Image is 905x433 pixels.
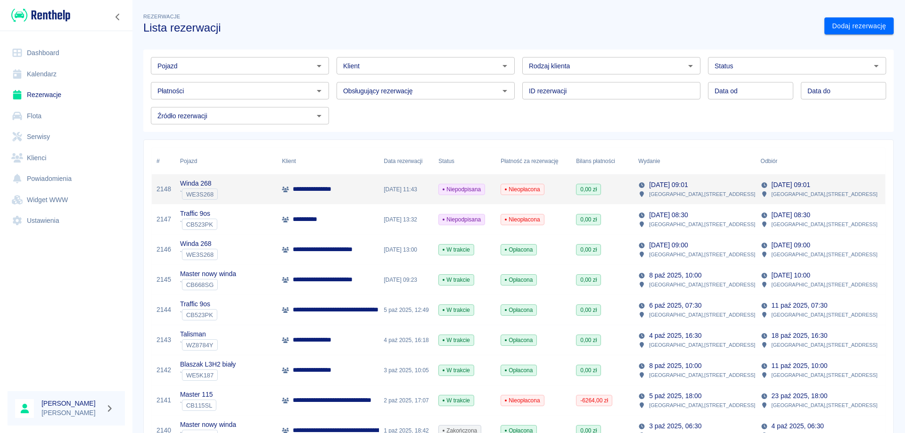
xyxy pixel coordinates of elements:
p: [PERSON_NAME] [41,408,102,418]
div: Status [438,148,454,174]
span: W trakcie [439,276,474,284]
div: ` [180,369,236,381]
div: ` [180,188,218,200]
p: [GEOGRAPHIC_DATA] , [STREET_ADDRESS] [649,220,755,229]
a: Dashboard [8,42,125,64]
p: [DATE] 09:01 [772,180,810,190]
div: 3 paź 2025, 10:05 [379,355,434,385]
a: 2148 [156,184,171,194]
a: 2147 [156,214,171,224]
span: CB523PK [182,311,217,319]
div: Odbiór [761,148,778,174]
a: Ustawienia [8,210,125,231]
div: Klient [282,148,296,174]
span: W trakcie [439,396,474,405]
span: Opłacona [501,276,536,284]
span: Nieopłacona [501,396,543,405]
p: [GEOGRAPHIC_DATA] , [STREET_ADDRESS] [772,280,878,289]
span: 0,00 zł [576,276,601,284]
p: [DATE] 08:30 [772,210,810,220]
p: Master 115 [180,390,216,400]
a: Flota [8,106,125,127]
span: Nieopłacona [501,215,543,224]
p: Winda 268 [180,239,218,249]
p: Master nowy winda [180,420,236,430]
span: 0,00 zł [576,366,601,375]
div: Wydanie [638,148,660,174]
span: CB523PK [182,221,217,228]
div: Płatność za rezerwację [496,148,571,174]
div: 2 paź 2025, 17:07 [379,385,434,416]
a: Renthelp logo [8,8,70,23]
a: 2143 [156,335,171,345]
p: [GEOGRAPHIC_DATA] , [STREET_ADDRESS] [649,310,755,319]
p: Blaszak L3H2 biały [180,359,236,369]
div: ` [180,249,218,260]
span: W trakcie [439,306,474,314]
p: [GEOGRAPHIC_DATA] , [STREET_ADDRESS] [772,341,878,349]
div: Pojazd [175,148,277,174]
div: Płatność za rezerwację [501,148,559,174]
a: Powiadomienia [8,168,125,189]
div: Status [434,148,496,174]
p: 23 paź 2025, 18:00 [772,391,828,401]
h6: [PERSON_NAME] [41,399,102,408]
div: # [156,148,160,174]
p: [GEOGRAPHIC_DATA] , [STREET_ADDRESS] [649,341,755,349]
div: # [152,148,175,174]
p: 6 paź 2025, 07:30 [649,301,701,310]
div: Data rezerwacji [379,148,434,174]
p: [GEOGRAPHIC_DATA] , [STREET_ADDRESS] [772,220,878,229]
div: 4 paź 2025, 16:18 [379,325,434,355]
p: 18 paź 2025, 16:30 [772,331,828,341]
a: Dodaj rezerwację [824,17,894,35]
span: -6264,00 zł [576,396,612,405]
p: [DATE] 09:01 [649,180,688,190]
div: ` [180,219,217,230]
span: WE3S268 [182,251,217,258]
span: W trakcie [439,245,474,254]
p: [GEOGRAPHIC_DATA] , [STREET_ADDRESS] [772,310,878,319]
a: 2142 [156,365,171,375]
p: Master nowy winda [180,269,236,279]
a: Serwisy [8,126,125,147]
div: Bilans płatności [571,148,633,174]
span: Opłacona [501,366,536,375]
p: Winda 268 [180,179,218,188]
button: Otwórz [684,59,697,73]
p: 8 paź 2025, 10:00 [649,270,701,280]
a: Widget WWW [8,189,125,211]
span: 0,00 zł [576,185,601,194]
div: Pojazd [180,148,197,174]
span: 0,00 zł [576,215,601,224]
p: 4 paź 2025, 06:30 [772,421,824,431]
p: [DATE] 09:00 [649,240,688,250]
div: [DATE] 09:23 [379,265,434,295]
span: 0,00 zł [576,245,601,254]
a: Rezerwacje [8,84,125,106]
p: [GEOGRAPHIC_DATA] , [STREET_ADDRESS] [649,190,755,198]
span: W trakcie [439,366,474,375]
span: Opłacona [501,306,536,314]
a: Kalendarz [8,64,125,85]
button: Otwórz [870,59,883,73]
button: Zwiń nawigację [111,11,125,23]
p: [GEOGRAPHIC_DATA] , [STREET_ADDRESS] [772,401,878,409]
p: [GEOGRAPHIC_DATA] , [STREET_ADDRESS] [649,250,755,259]
p: 8 paź 2025, 10:00 [649,361,701,371]
div: Odbiór [756,148,878,174]
p: [DATE] 08:30 [649,210,688,220]
button: Otwórz [313,84,326,98]
span: WZ8784Y [182,342,217,349]
input: DD.MM.YYYY [801,82,886,99]
span: Rezerwacje [143,14,180,19]
div: Wydanie [633,148,756,174]
div: [DATE] 11:43 [379,174,434,204]
h3: Lista rezerwacji [143,21,817,34]
p: 11 paź 2025, 07:30 [772,301,828,310]
button: Otwórz [313,59,326,73]
button: Otwórz [498,84,511,98]
div: Klient [277,148,379,174]
div: [DATE] 13:00 [379,235,434,265]
p: [GEOGRAPHIC_DATA] , [STREET_ADDRESS] [772,190,878,198]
